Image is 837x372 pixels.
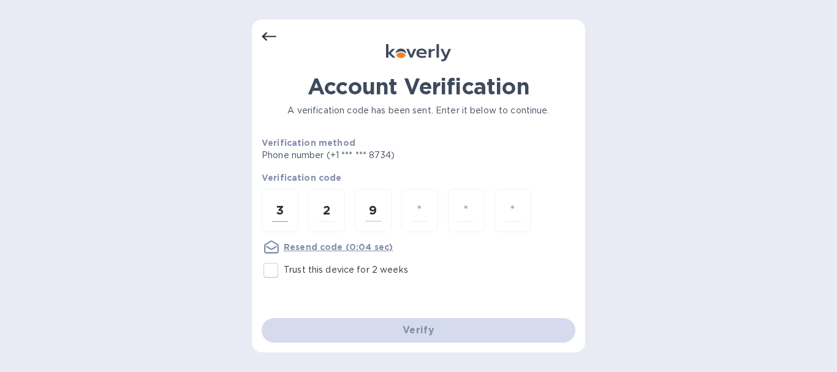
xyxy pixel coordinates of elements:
b: Verification method [262,138,355,148]
p: Phone number (+1 *** *** 8734) [262,149,488,162]
u: Resend code (0:04 sec) [284,242,393,252]
h1: Account Verification [262,74,575,99]
p: Trust this device for 2 weeks [284,264,408,276]
p: Verification code [262,172,575,184]
p: A verification code has been sent. Enter it below to continue. [262,104,575,117]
